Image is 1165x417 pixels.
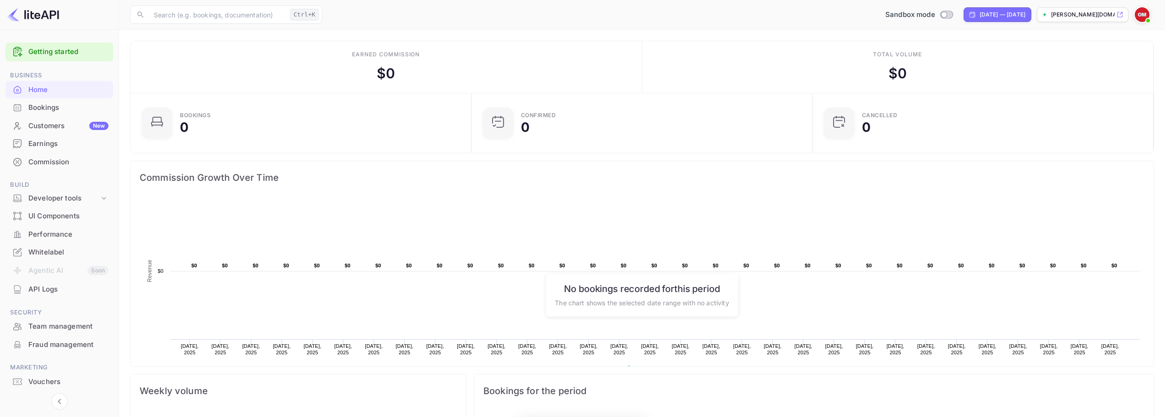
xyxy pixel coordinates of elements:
text: [DATE], 2025 [733,343,751,355]
text: $0 [1050,263,1056,268]
text: $0 [314,263,320,268]
div: $ 0 [889,63,907,84]
div: Whitelabel [28,247,108,258]
text: [DATE], 2025 [948,343,966,355]
text: [DATE], 2025 [795,343,813,355]
div: API Logs [5,281,113,298]
div: CustomersNew [5,117,113,135]
text: [DATE], 2025 [426,343,444,355]
text: $0 [958,263,964,268]
a: UI Components [5,207,113,224]
text: $0 [529,263,535,268]
text: [DATE], 2025 [396,343,413,355]
text: [DATE], 2025 [181,343,199,355]
text: $0 [866,263,872,268]
text: $0 [406,263,412,268]
div: Bookings [5,99,113,117]
a: CustomersNew [5,117,113,134]
text: [DATE], 2025 [549,343,567,355]
text: $0 [283,263,289,268]
span: Commission Growth Over Time [140,170,1144,185]
div: Performance [28,229,108,240]
text: $0 [897,263,903,268]
div: Total volume [873,50,922,59]
text: [DATE], 2025 [518,343,536,355]
text: $0 [375,263,381,268]
div: UI Components [28,211,108,222]
div: Performance [5,226,113,244]
text: [DATE], 2025 [825,343,843,355]
a: Whitelabel [5,244,113,260]
div: Commission [5,153,113,171]
img: LiteAPI logo [7,7,59,22]
text: [DATE], 2025 [610,343,628,355]
div: [DATE] — [DATE] [980,11,1025,19]
input: Search (e.g. bookings, documentation) [148,5,287,24]
text: $0 [1081,263,1087,268]
a: Home [5,81,113,98]
div: Vouchers [5,373,113,391]
div: Customers [28,121,108,131]
text: [DATE], 2025 [1040,343,1058,355]
a: Vouchers [5,373,113,390]
div: UI Components [5,207,113,225]
div: Bookings [28,103,108,113]
text: Revenue [635,366,658,372]
div: Whitelabel [5,244,113,261]
button: Collapse navigation [51,393,68,410]
div: Home [5,81,113,99]
text: $0 [621,263,627,268]
div: Bookings [180,113,211,118]
a: Bookings [5,99,113,116]
text: $0 [157,268,163,274]
div: Team management [28,321,108,332]
a: Team management [5,318,113,335]
text: [DATE], 2025 [641,343,659,355]
text: Revenue [146,260,153,282]
div: 0 [180,121,189,134]
div: Team management [5,318,113,336]
text: [DATE], 2025 [856,343,874,355]
span: Marketing [5,363,113,373]
text: [DATE], 2025 [1101,343,1119,355]
text: $0 [835,263,841,268]
div: Switch to Production mode [882,10,956,20]
div: API Logs [28,284,108,295]
text: [DATE], 2025 [365,343,383,355]
span: Build [5,180,113,190]
div: Vouchers [28,377,108,387]
div: 0 [862,121,871,134]
div: Earned commission [352,50,420,59]
text: [DATE], 2025 [334,343,352,355]
div: Ctrl+K [290,9,319,21]
text: $0 [713,263,719,268]
span: Sandbox mode [885,10,935,20]
text: $0 [590,263,596,268]
div: 0 [521,121,530,134]
text: [DATE], 2025 [488,343,505,355]
text: $0 [682,263,688,268]
span: Business [5,70,113,81]
text: $0 [437,263,443,268]
text: [DATE], 2025 [457,343,475,355]
a: Performance [5,226,113,243]
text: [DATE], 2025 [242,343,260,355]
text: $0 [805,263,811,268]
img: Oliver Mendez [1135,7,1149,22]
text: $0 [467,263,473,268]
span: Bookings for the period [483,384,1144,398]
text: [DATE], 2025 [580,343,597,355]
div: Commission [28,157,108,168]
text: $0 [1111,263,1117,268]
text: [DATE], 2025 [764,343,782,355]
div: New [89,122,108,130]
text: $0 [927,263,933,268]
text: $0 [191,263,197,268]
h6: No bookings recorded for this period [555,283,729,294]
text: [DATE], 2025 [1009,343,1027,355]
text: $0 [559,263,565,268]
div: CANCELLED [862,113,898,118]
div: Home [28,85,108,95]
text: $0 [651,263,657,268]
div: Confirmed [521,113,556,118]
